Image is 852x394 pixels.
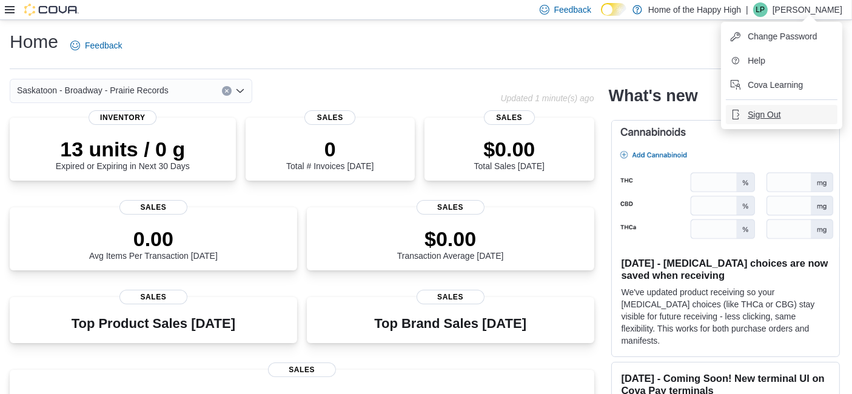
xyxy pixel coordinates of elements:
[235,86,245,96] button: Open list of options
[648,2,741,17] p: Home of the Happy High
[484,110,535,125] span: Sales
[24,4,79,16] img: Cova
[222,86,232,96] button: Clear input
[89,227,218,251] p: 0.00
[10,30,58,54] h1: Home
[286,137,374,161] p: 0
[500,93,594,103] p: Updated 1 minute(s) ago
[748,109,780,121] span: Sign Out
[753,2,768,17] div: Lulu Perry
[304,110,355,125] span: Sales
[268,362,336,377] span: Sales
[374,316,526,331] h3: Top Brand Sales [DATE]
[89,227,218,261] div: Avg Items Per Transaction [DATE]
[748,55,765,67] span: Help
[601,3,626,16] input: Dark Mode
[746,2,748,17] p: |
[72,316,235,331] h3: Top Product Sales [DATE]
[119,200,187,215] span: Sales
[56,137,190,161] p: 13 units / 0 g
[609,86,698,105] h2: What's new
[726,105,837,124] button: Sign Out
[773,2,842,17] p: [PERSON_NAME]
[726,51,837,70] button: Help
[474,137,545,171] div: Total Sales [DATE]
[726,27,837,46] button: Change Password
[397,227,504,261] div: Transaction Average [DATE]
[622,286,830,347] p: We've updated product receiving so your [MEDICAL_DATA] choices (like THCa or CBG) stay visible fo...
[417,290,485,304] span: Sales
[748,30,817,42] span: Change Password
[89,110,156,125] span: Inventory
[748,79,803,91] span: Cova Learning
[726,75,837,95] button: Cova Learning
[554,4,591,16] span: Feedback
[474,137,545,161] p: $0.00
[85,39,122,52] span: Feedback
[17,83,169,98] span: Saskatoon - Broadway - Prairie Records
[622,257,830,281] h3: [DATE] - [MEDICAL_DATA] choices are now saved when receiving
[65,33,127,58] a: Feedback
[756,2,765,17] span: LP
[286,137,374,171] div: Total # Invoices [DATE]
[397,227,504,251] p: $0.00
[119,290,187,304] span: Sales
[417,200,485,215] span: Sales
[56,137,190,171] div: Expired or Expiring in Next 30 Days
